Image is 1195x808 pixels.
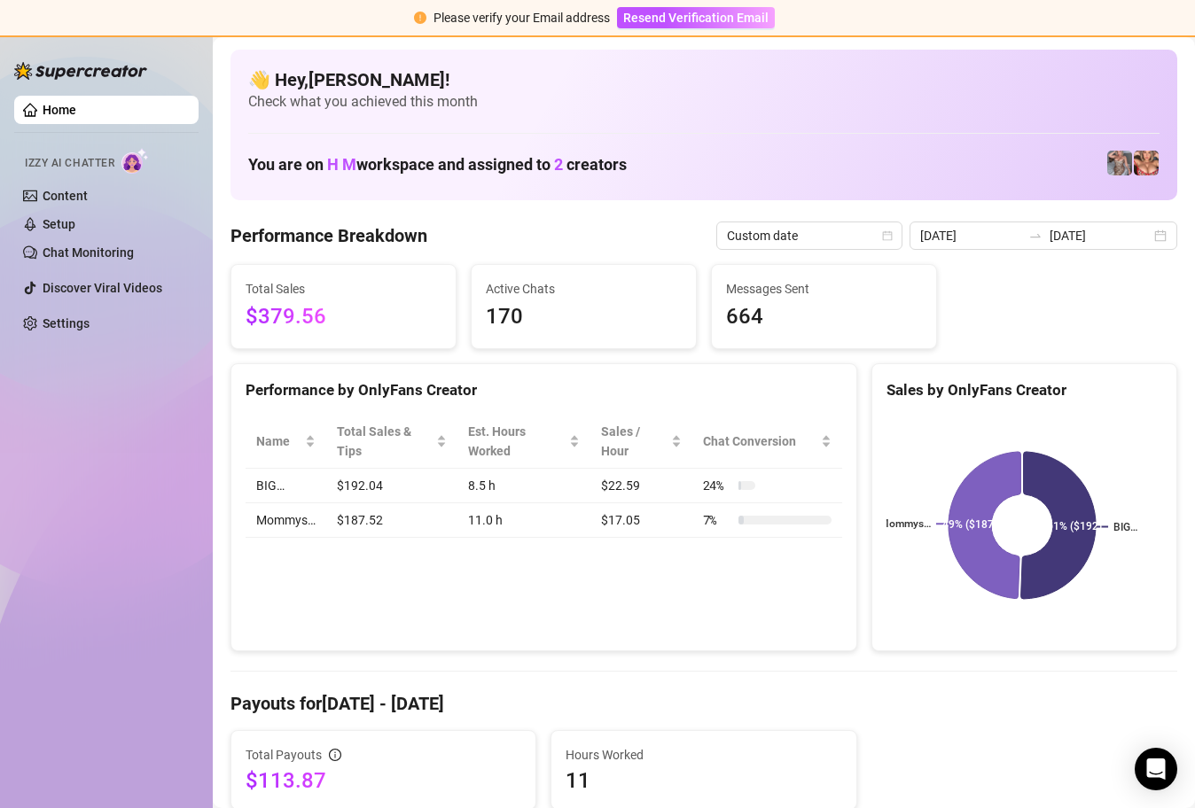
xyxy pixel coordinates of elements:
input: End date [1050,226,1151,245]
div: Open Intercom Messenger [1135,748,1177,790]
td: Mommys… [246,503,326,538]
h4: Payouts for [DATE] - [DATE] [230,691,1177,716]
td: 8.5 h [457,469,590,503]
span: H M [327,155,356,174]
span: Name [256,431,301,451]
span: exclamation-circle [414,12,426,24]
h1: You are on workspace and assigned to creators [248,155,627,175]
a: Setup [43,217,75,231]
span: 24 % [703,476,731,495]
a: Content [43,189,88,203]
td: $17.05 [590,503,691,538]
span: Custom date [727,222,892,249]
text: Mommys… [879,518,931,531]
td: BIG… [246,469,326,503]
th: Sales / Hour [590,415,691,469]
span: Check what you achieved this month [248,92,1160,112]
div: Performance by OnlyFans Creator [246,378,842,402]
th: Chat Conversion [692,415,842,469]
span: 2 [554,155,563,174]
span: to [1028,229,1043,243]
a: Settings [43,316,90,330]
img: pennylondonvip [1107,151,1132,175]
span: $379.56 [246,300,441,334]
span: Chat Conversion [703,431,817,451]
th: Total Sales & Tips [326,415,457,469]
a: Discover Viral Videos [43,281,162,295]
span: Active Chats [486,279,682,299]
input: Start date [920,226,1021,245]
span: Messages Sent [726,279,922,299]
span: Resend Verification Email [623,11,769,25]
span: Hours Worked [566,745,841,765]
span: 11 [566,766,841,795]
div: Please verify your Email address [433,8,610,27]
td: 11.0 h [457,503,590,538]
img: pennylondon [1134,151,1159,175]
span: Total Payouts [246,745,322,765]
span: 7 % [703,510,731,530]
span: $113.87 [246,766,521,795]
th: Name [246,415,326,469]
span: Total Sales [246,279,441,299]
h4: 👋 Hey, [PERSON_NAME] ! [248,67,1160,92]
img: AI Chatter [121,148,149,174]
span: info-circle [329,749,341,761]
span: 664 [726,300,922,334]
span: Sales / Hour [601,422,667,461]
div: Sales by OnlyFans Creator [886,378,1162,402]
h4: Performance Breakdown [230,223,427,248]
button: Resend Verification Email [617,7,775,28]
span: swap-right [1028,229,1043,243]
span: Total Sales & Tips [337,422,433,461]
img: logo-BBDzfeDw.svg [14,62,147,80]
span: 170 [486,300,682,334]
td: $22.59 [590,469,691,503]
span: calendar [882,230,893,241]
div: Est. Hours Worked [468,422,566,461]
a: Home [43,103,76,117]
text: BIG… [1113,521,1137,533]
td: $192.04 [326,469,457,503]
span: Izzy AI Chatter [25,155,114,172]
td: $187.52 [326,503,457,538]
a: Chat Monitoring [43,245,134,260]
